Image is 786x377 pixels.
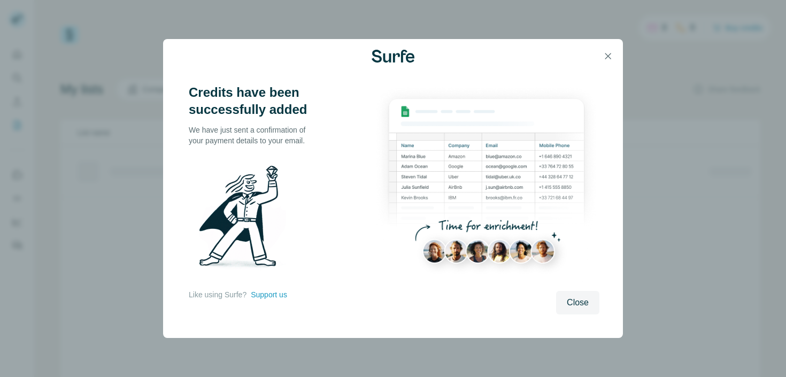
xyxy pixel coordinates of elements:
[189,125,317,146] p: We have just sent a confirmation of your payment details to your email.
[189,159,300,279] img: Surfe Illustration - Man holding diamond
[567,296,589,309] span: Close
[189,289,246,300] p: Like using Surfe?
[374,84,599,284] img: Enrichment Hub - Sheet Preview
[556,291,599,314] button: Close
[189,84,317,118] h3: Credits have been successfully added
[372,50,414,63] img: Surfe Logo
[251,289,287,300] button: Support us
